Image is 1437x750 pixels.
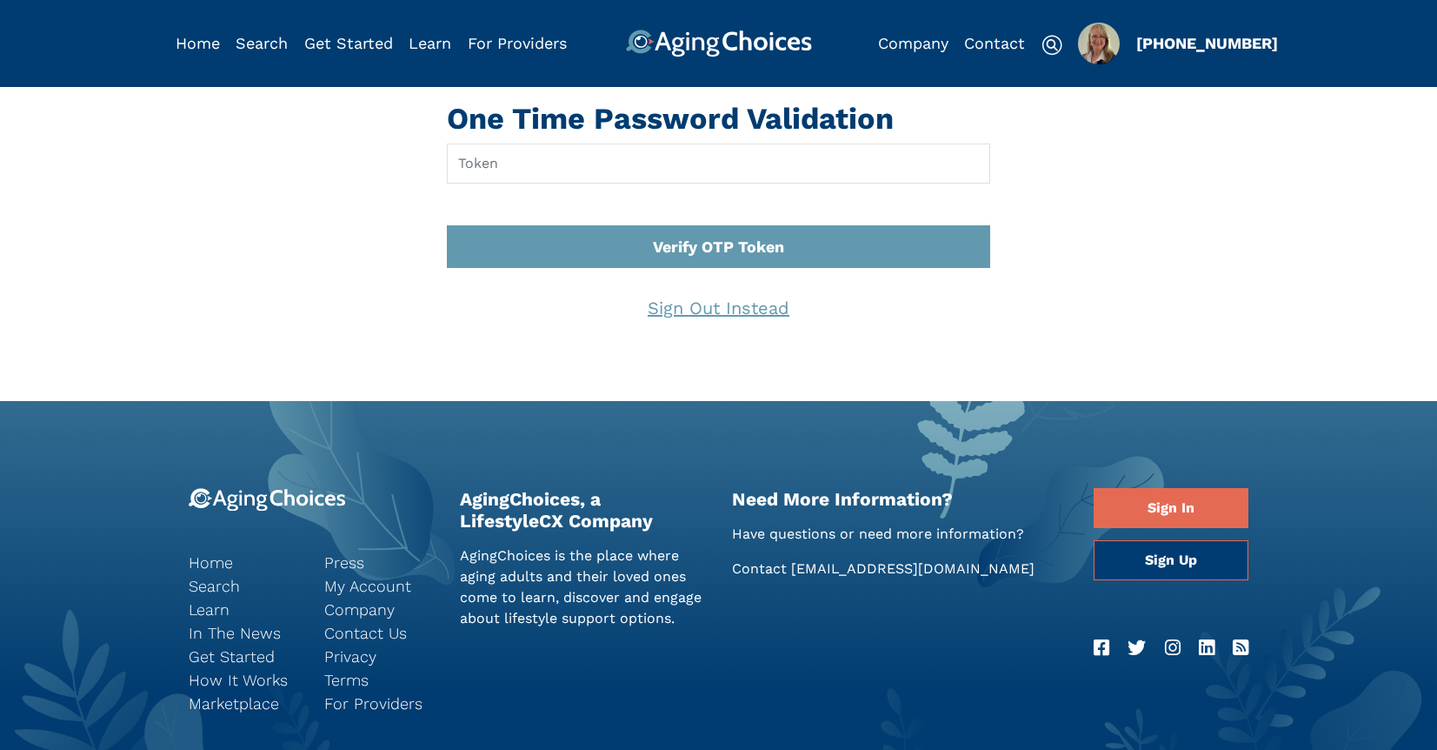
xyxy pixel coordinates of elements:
a: In The News [189,621,298,645]
a: Home [189,551,298,574]
div: Popover trigger [1078,23,1120,64]
div: Popover trigger [236,30,288,57]
a: Twitter [1128,634,1146,662]
a: [EMAIL_ADDRESS][DOMAIN_NAME] [791,560,1035,577]
a: Terms [324,668,434,692]
a: RSS Feed [1233,634,1248,662]
img: 0d6ac745-f77c-4484-9392-b54ca61ede62.jpg [1078,23,1120,64]
a: Instagram [1165,634,1181,662]
input: Token [447,144,990,184]
h2: AgingChoices, a LifestyleCX Company [460,488,706,532]
img: AgingChoices [625,30,811,57]
a: Marketplace [189,692,298,715]
h2: Need More Information? [732,488,1068,510]
p: Have questions or need more information? [732,524,1068,545]
a: Learn [409,34,451,52]
a: LinkedIn [1199,634,1214,662]
a: Privacy [324,645,434,668]
a: How It Works [189,668,298,692]
a: Get Started [189,645,298,668]
a: Facebook [1094,634,1109,662]
h1: One Time Password Validation [447,101,990,137]
a: Company [324,598,434,621]
img: search-icon.svg [1041,35,1062,56]
a: For Providers [468,34,567,52]
a: Sign Up [1094,540,1248,580]
a: Sign Out Instead [633,285,804,331]
a: For Providers [324,692,434,715]
p: AgingChoices is the place where aging adults and their loved ones come to learn, discover and eng... [460,546,706,629]
a: Contact Us [324,621,434,645]
a: Home [176,34,220,52]
a: Search [189,574,298,598]
img: 9-logo.svg [189,488,346,512]
a: Press [324,551,434,574]
a: Learn [189,598,298,621]
a: Get Started [304,34,393,52]
a: [PHONE_NUMBER] [1136,34,1278,52]
a: Sign In [1094,488,1248,528]
a: Company [878,34,948,52]
a: My Account [324,574,434,598]
a: Contact [964,34,1025,52]
p: Contact [732,559,1068,579]
a: Search [236,34,288,52]
button: Verify OTP Token [447,225,990,268]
